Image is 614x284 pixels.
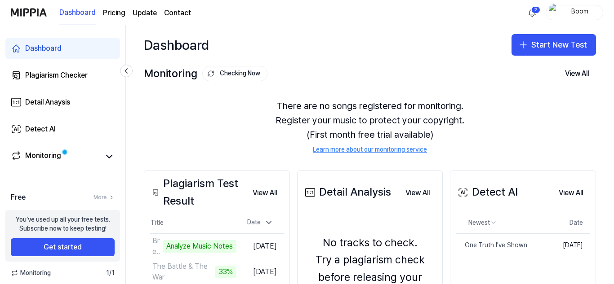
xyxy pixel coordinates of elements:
[398,183,437,202] a: View All
[456,241,527,250] div: One Truth I've Shown
[150,212,236,234] th: Title
[531,6,540,13] div: 2
[11,269,51,278] span: Monitoring
[106,269,115,278] span: 1 / 1
[313,145,427,154] a: Learn more about our monitoring service
[11,192,26,203] span: Free
[236,234,284,259] td: [DATE]
[215,266,236,278] div: 33%
[11,150,100,163] a: Monitoring
[398,184,437,202] button: View All
[538,234,590,257] td: [DATE]
[152,261,213,283] div: The Battle & The War
[202,66,267,81] button: Checking Now
[59,0,96,25] a: Dashboard
[527,7,538,18] img: 알림
[512,34,596,56] button: Start New Test
[25,70,88,81] div: Plagiarism Checker
[25,97,70,108] div: Detail Anaysis
[133,8,157,18] a: Update
[245,183,284,202] a: View All
[16,215,110,233] div: You’ve used up all your free tests. Subscribe now to keep testing!
[144,34,209,56] div: Dashboard
[456,234,538,257] a: One Truth I've Shown
[5,65,120,86] a: Plagiarism Checker
[5,38,120,59] a: Dashboard
[538,212,590,234] th: Date
[25,150,61,163] div: Monitoring
[245,184,284,202] button: View All
[93,194,115,201] a: More
[144,65,267,82] div: Monitoring
[562,7,597,17] div: Boom
[303,184,391,201] div: Detail Analysis
[25,124,56,135] div: Detect AI
[11,238,115,256] button: Get started
[5,92,120,113] a: Detail Anaysis
[552,184,590,202] button: View All
[150,175,245,210] div: Plagiarism Test Result
[558,65,596,83] button: View All
[152,236,160,257] div: Breaking Partly Down (Hozier Version)
[144,88,596,165] div: There are no songs registered for monitoring. Register your music to protect your copyright. (Fir...
[546,5,603,20] button: profileBoom
[525,5,539,20] button: 알림2
[163,240,236,253] div: Analyze Music Notes
[552,183,590,202] a: View All
[549,4,560,22] img: profile
[5,118,120,140] a: Detect AI
[164,8,191,18] a: Contact
[25,43,62,54] div: Dashboard
[456,184,518,201] div: Detect AI
[244,215,277,230] div: Date
[103,8,125,18] a: Pricing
